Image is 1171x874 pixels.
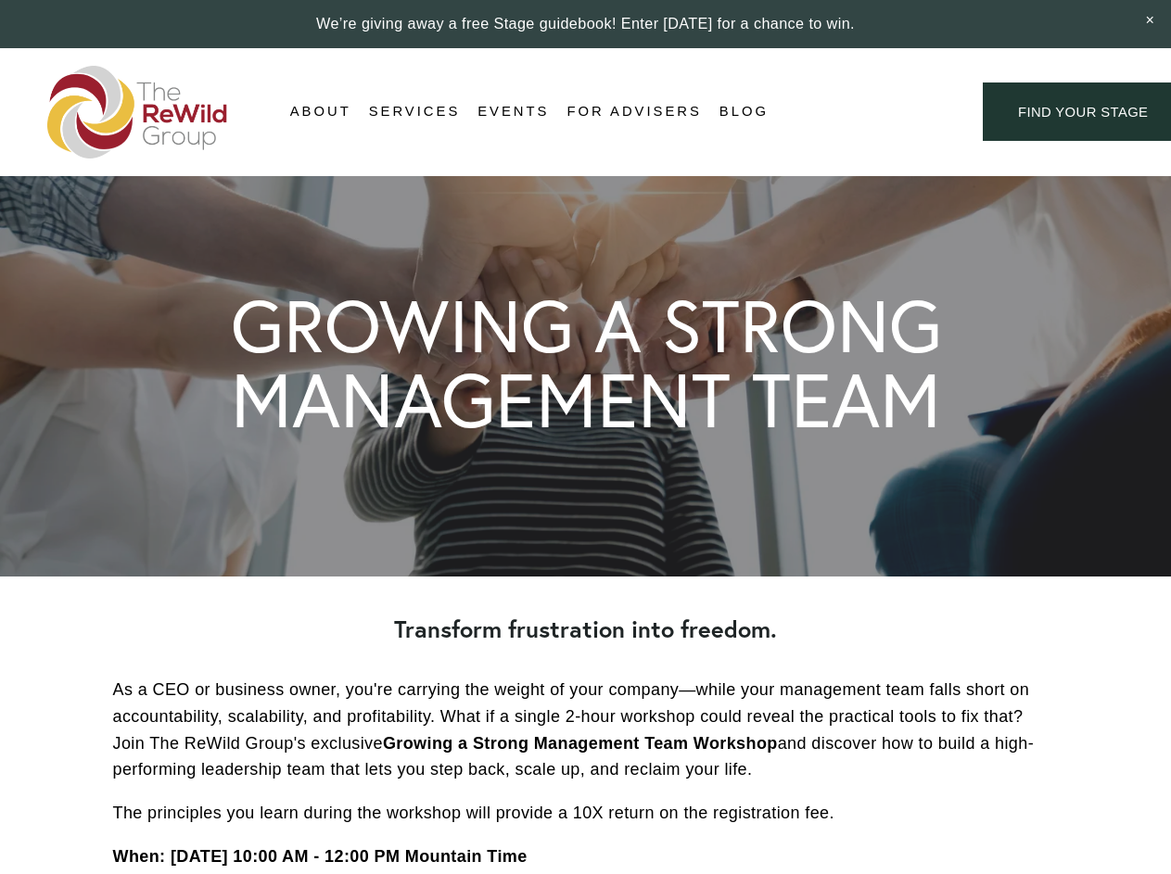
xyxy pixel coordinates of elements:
a: Blog [719,98,769,126]
img: The ReWild Group [47,66,229,158]
strong: When: [113,847,166,866]
a: For Advisers [566,98,701,126]
h1: MANAGEMENT TEAM [231,362,941,437]
span: About [290,99,351,124]
p: The principles you learn during the workshop will provide a 10X return on the registration fee. [113,800,1059,827]
strong: Growing a Strong Management Team Workshop [383,734,778,753]
p: As a CEO or business owner, you're carrying the weight of your company—while your management team... [113,677,1059,783]
a: Events [477,98,549,126]
h1: GROWING A STRONG [231,289,942,362]
span: Services [369,99,461,124]
strong: Transform frustration into freedom. [394,614,777,644]
a: folder dropdown [369,98,461,126]
a: folder dropdown [290,98,351,126]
